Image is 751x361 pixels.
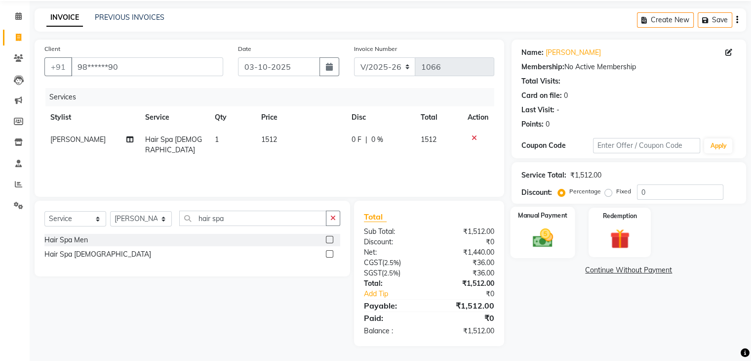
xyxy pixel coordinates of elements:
span: 1512 [421,135,436,144]
div: ₹36.00 [429,268,502,278]
span: 1 [215,135,219,144]
div: Total Visits: [521,76,560,87]
div: Name: [521,47,544,58]
div: 0 [564,90,568,101]
button: +91 [44,57,72,76]
button: Apply [704,138,732,153]
th: Price [255,106,346,129]
span: [PERSON_NAME] [50,135,106,144]
span: CGST [364,258,382,267]
th: Disc [346,106,415,129]
div: Total: [356,278,429,289]
div: ₹0 [429,312,502,324]
label: Percentage [569,187,601,196]
th: Action [462,106,494,129]
div: ₹0 [429,237,502,247]
input: Search or Scan [179,211,326,226]
input: Search by Name/Mobile/Email/Code [71,57,223,76]
button: Save [698,12,732,28]
div: ( ) [356,258,429,268]
span: 0 % [371,135,383,145]
div: ₹1,512.00 [570,170,601,180]
div: ₹1,512.00 [429,278,502,289]
span: | [365,135,367,145]
th: Stylist [44,106,139,129]
input: Enter Offer / Coupon Code [593,138,701,153]
div: No Active Membership [521,62,736,72]
a: INVOICE [46,9,83,27]
th: Service [139,106,209,129]
div: Points: [521,119,544,130]
div: Discount: [356,237,429,247]
div: Hair Spa [DEMOGRAPHIC_DATA] [44,249,151,260]
label: Fixed [616,187,631,196]
div: Services [45,88,502,106]
div: Discount: [521,187,552,198]
div: Membership: [521,62,564,72]
span: 1512 [261,135,277,144]
label: Date [238,45,251,53]
a: [PERSON_NAME] [546,47,601,58]
div: Hair Spa Men [44,235,88,245]
th: Total [415,106,462,129]
div: Coupon Code [521,140,593,151]
button: Create New [637,12,694,28]
th: Qty [209,106,255,129]
span: Total [364,212,387,222]
img: _gift.svg [604,226,636,251]
a: PREVIOUS INVOICES [95,13,164,22]
label: Client [44,45,60,53]
div: Card on file: [521,90,562,101]
div: Payable: [356,300,429,312]
span: 0 F [352,135,361,145]
a: Continue Without Payment [514,265,744,275]
div: - [556,105,559,115]
span: Hair Spa [DEMOGRAPHIC_DATA] [145,135,202,154]
div: ₹1,512.00 [429,300,502,312]
div: 0 [546,119,550,130]
div: ( ) [356,268,429,278]
span: 2.5% [384,259,399,267]
div: ₹1,512.00 [429,226,502,237]
label: Redemption [603,212,637,221]
div: ₹1,512.00 [429,326,502,336]
label: Invoice Number [354,45,397,53]
span: SGST [364,269,382,277]
div: Last Visit: [521,105,554,115]
div: Paid: [356,312,429,324]
span: 2.5% [384,269,398,277]
div: ₹0 [441,289,501,299]
label: Manual Payment [518,211,567,220]
div: Sub Total: [356,226,429,237]
div: Net: [356,247,429,258]
div: Balance : [356,326,429,336]
div: ₹1,440.00 [429,247,502,258]
div: Service Total: [521,170,566,180]
div: ₹36.00 [429,258,502,268]
a: Add Tip [356,289,441,299]
img: _cash.svg [526,226,559,250]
